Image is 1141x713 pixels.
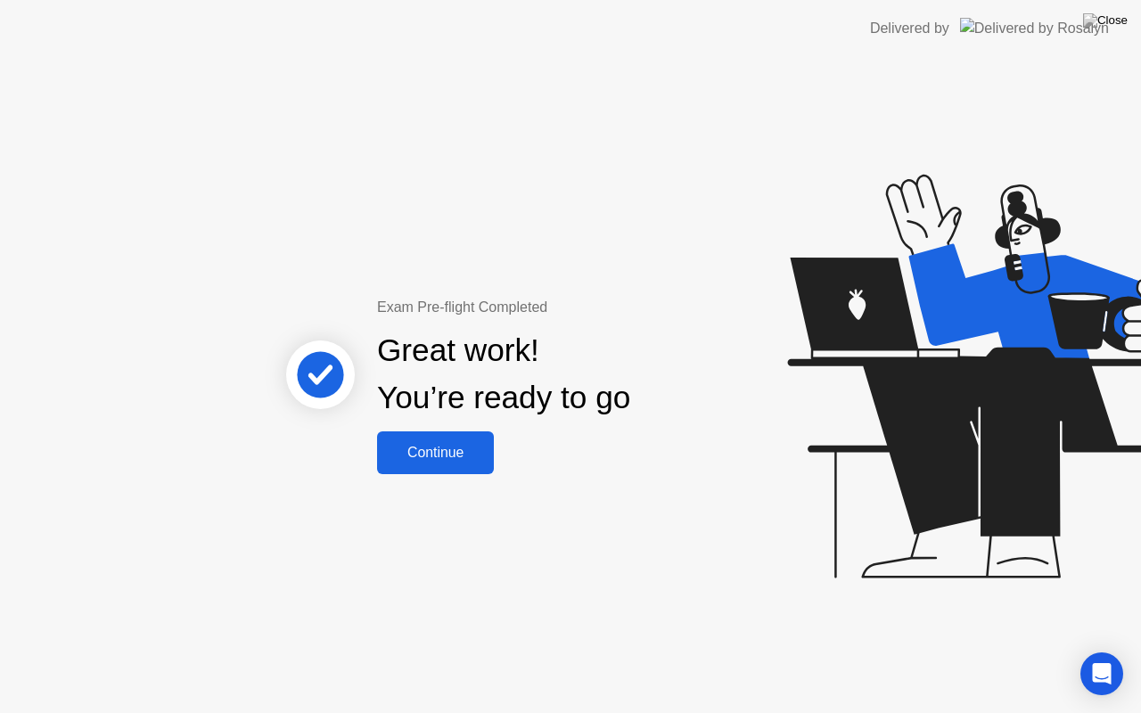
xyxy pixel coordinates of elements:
div: Great work! You’re ready to go [377,327,630,422]
img: Delivered by Rosalyn [960,18,1109,38]
div: Continue [382,445,488,461]
button: Continue [377,431,494,474]
img: Close [1083,13,1128,28]
div: Delivered by [870,18,949,39]
div: Open Intercom Messenger [1080,652,1123,695]
div: Exam Pre-flight Completed [377,297,745,318]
